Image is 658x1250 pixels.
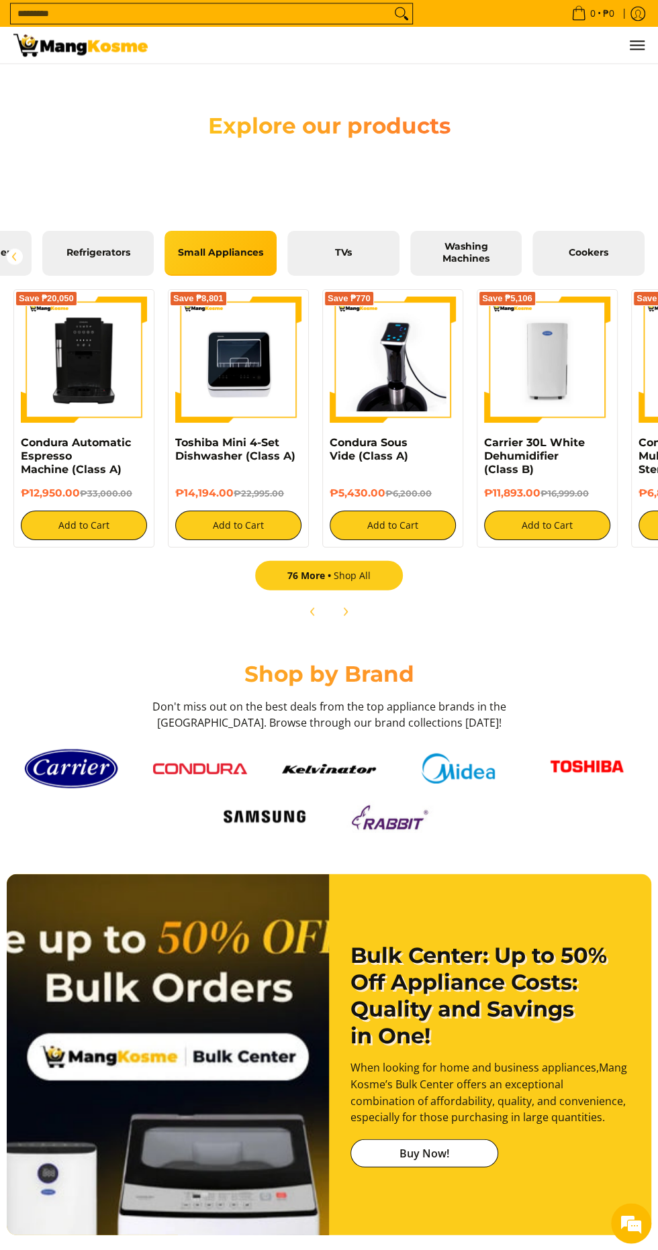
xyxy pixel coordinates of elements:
[271,764,387,773] a: Kelvinator button 9a26f67e caed 448c 806d e01e406ddbdc
[153,763,247,774] img: Condura logo red
[482,294,532,302] span: Save ₱5,106
[13,660,645,687] h2: Shop by Brand
[21,510,147,539] button: Add to Cart
[80,488,132,498] del: ₱33,000.00
[175,510,301,539] button: Add to Cart
[330,596,360,626] button: Next
[336,800,451,833] a: Logo rabbit
[175,486,301,499] h6: ₱14,194.00
[484,486,610,499] h6: ₱11,893.00
[298,596,328,626] button: Previous
[173,294,224,302] span: Save ₱8,801
[346,800,440,833] img: Logo rabbit
[540,749,634,786] img: Toshiba logo
[21,296,147,422] img: Condura Automatic Espresso Machine (Class A)
[588,9,598,18] span: 0
[567,6,618,21] span: •
[218,804,312,829] img: Logo samsung wordmark
[52,246,144,258] span: Refrigerators
[287,230,399,275] a: TVs
[19,294,74,302] span: Save ₱20,050
[175,435,295,462] a: Toshiba Mini 4-Set Dishwasher (Class A)
[420,240,512,264] span: Washing Machines
[410,230,522,275] a: Washing Machines
[164,230,277,275] a: Small Appliances
[282,764,376,773] img: Kelvinator button 9a26f67e caed 448c 806d e01e406ddbdc
[350,1059,630,1139] p: When looking for home and business appliances,Mang Kosme’s Bulk Center offers an exceptional comb...
[385,488,432,498] del: ₱6,200.00
[330,510,456,539] button: Add to Cart
[484,510,610,539] button: Add to Cart
[411,753,505,783] img: Midea logo 405e5d5e af7e 429b b899 c48f4df307b6
[13,743,129,793] a: Carrier logo 1 98356 9b90b2e1 0bd1 49ad 9aa2 9ddb2e94a36b
[330,486,456,499] h6: ₱5,430.00
[148,698,510,730] h3: Don't miss out on the best deals from the top appliance brands in the [GEOGRAPHIC_DATA]. Browse t...
[328,294,371,302] span: Save ₱770
[297,246,389,258] span: TVs
[330,296,456,422] img: Condura Sous Vide (Class A)
[330,435,408,462] a: Condura Sous Vide (Class A)
[529,749,645,786] a: Toshiba logo
[532,230,645,275] a: Cookers
[234,488,284,498] del: ₱22,995.00
[161,27,645,63] nav: Main Menu
[175,296,301,422] img: Toshiba Mini 4-Set Dishwasher (Class A)
[391,3,412,23] button: Search
[161,27,645,63] ul: Customer Navigation
[175,112,483,140] h2: Explore our products
[350,1139,498,1167] a: Buy Now!
[484,296,610,422] img: carrier-30-liter-dehumidier-premium-full-view-mang-kosme
[7,874,329,1249] img: Banner card bulk center no cta
[255,560,403,590] a: 76 MoreShop All
[142,763,258,774] a: Condura logo red
[540,488,589,498] del: ₱16,999.00
[175,246,267,258] span: Small Appliances
[21,486,147,499] h6: ₱12,950.00
[207,804,322,829] a: Logo samsung wordmark
[350,941,630,1049] h2: Bulk Center: Up to 50% Off Appliance Costs: Quality and Savings in One!
[13,34,148,56] img: Mang Kosme: Your Home Appliances Warehouse Sale Partner!
[543,246,634,258] span: Cookers
[21,435,131,475] a: Condura Automatic Espresso Machine (Class A)
[628,27,645,63] button: Menu
[42,230,154,275] a: Refrigerators
[24,743,118,793] img: Carrier logo 1 98356 9b90b2e1 0bd1 49ad 9aa2 9ddb2e94a36b
[484,435,585,475] a: Carrier 30L White Dehumidifier (Class B)
[601,9,616,18] span: ₱0
[400,753,516,783] a: Midea logo 405e5d5e af7e 429b b899 c48f4df307b6
[287,568,334,581] span: 76 More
